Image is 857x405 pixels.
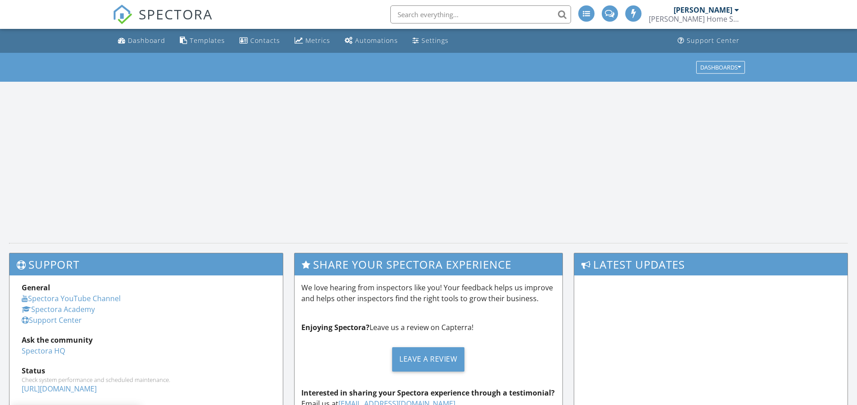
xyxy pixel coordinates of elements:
strong: Interested in sharing your Spectora experience through a testimonial? [301,388,555,398]
div: Templates [190,36,225,45]
h3: Latest Updates [574,253,848,275]
div: Metrics [305,36,330,45]
strong: Enjoying Spectora? [301,322,370,332]
div: Status [22,365,271,376]
div: Dashboards [700,64,741,70]
p: We love hearing from inspectors like you! Your feedback helps us improve and helps other inspecto... [301,282,556,304]
a: Leave a Review [301,340,556,378]
a: Spectora HQ [22,346,65,356]
input: Search everything... [390,5,571,23]
a: Templates [176,33,229,49]
div: Settings [421,36,449,45]
a: [URL][DOMAIN_NAME] [22,384,97,394]
img: The Best Home Inspection Software - Spectora [112,5,132,24]
div: Ask the community [22,335,271,345]
button: Dashboards [696,61,745,74]
div: Leave a Review [392,347,464,372]
div: Hanna Home Services [649,14,739,23]
a: SPECTORA [112,12,213,31]
h3: Share Your Spectora Experience [295,253,562,275]
div: Contacts [250,36,280,45]
a: Metrics [291,33,334,49]
span: SPECTORA [139,5,213,23]
a: Support Center [22,315,82,325]
strong: General [22,283,50,293]
a: Support Center [674,33,743,49]
div: Check system performance and scheduled maintenance. [22,376,271,383]
a: Contacts [236,33,284,49]
div: Automations [355,36,398,45]
a: Dashboard [114,33,169,49]
h3: Support [9,253,283,275]
div: Dashboard [128,36,165,45]
p: Leave us a review on Capterra! [301,322,556,333]
div: Support Center [687,36,740,45]
div: [PERSON_NAME] [674,5,732,14]
a: Automations (Advanced) [341,33,402,49]
a: Spectora YouTube Channel [22,293,121,303]
a: Settings [409,33,452,49]
a: Spectora Academy [22,304,95,314]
